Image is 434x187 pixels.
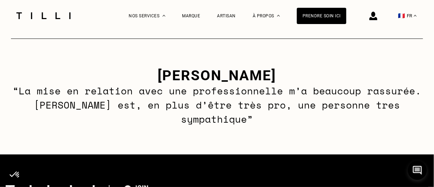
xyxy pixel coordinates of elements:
[14,12,73,19] img: Logo du service de couturière Tilli
[414,15,417,17] img: menu déroulant
[277,15,280,17] img: Menu déroulant à propos
[163,15,165,17] img: Menu déroulant
[369,12,377,20] img: icône connexion
[182,13,200,18] a: Marque
[217,13,236,18] a: Artisan
[11,84,423,126] p: “La mise en relation avec une professionnelle m’a beaucoup rassurée. [PERSON_NAME] est, en plus d...
[398,12,405,19] span: 🇫🇷
[11,67,423,84] h3: [PERSON_NAME]
[297,8,346,24] a: Prendre soin ici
